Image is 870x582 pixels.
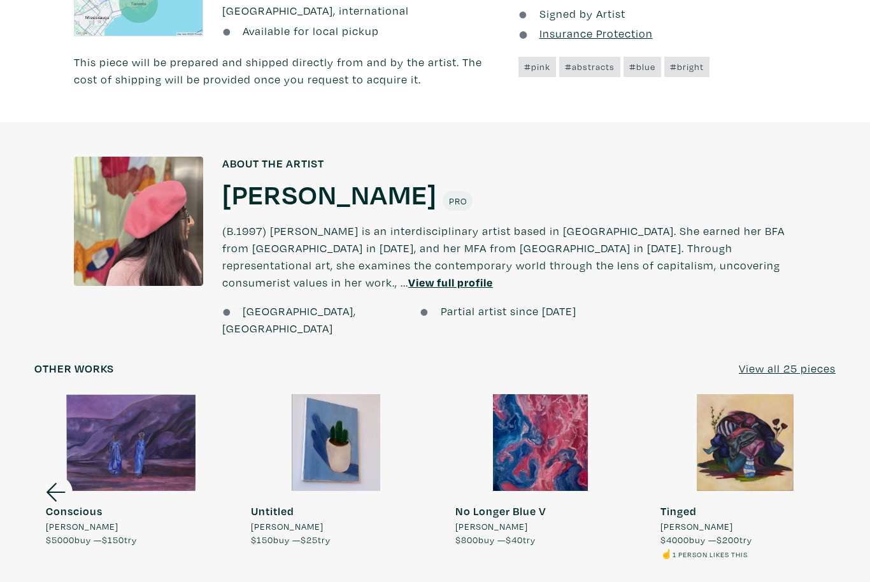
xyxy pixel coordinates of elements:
[222,176,437,211] a: [PERSON_NAME]
[455,534,536,546] span: buy — try
[673,550,748,559] small: 1 person likes this
[448,195,467,207] span: Pro
[222,157,796,171] h6: About the artist
[251,504,294,518] strong: Untitled
[239,394,433,547] a: Untitled [PERSON_NAME] $150buy —$25try
[660,504,697,518] strong: Tinged
[222,304,356,336] span: [GEOGRAPHIC_DATA], [GEOGRAPHIC_DATA]
[649,394,843,561] a: Tinged [PERSON_NAME] $4000buy —$200try ☝️1 person likes this
[455,504,546,518] strong: No Longer Blue V
[559,57,620,77] a: #abstracts
[46,520,118,534] span: [PERSON_NAME]
[455,520,528,534] span: [PERSON_NAME]
[624,57,661,77] a: #blue
[739,361,836,376] u: View all 25 pieces
[660,534,752,546] span: buy — try
[222,22,499,39] li: Available for local pickup
[441,304,576,318] span: Partial artist since [DATE]
[301,534,318,546] span: $25
[34,394,228,547] a: Conscious [PERSON_NAME] $5000buy —$150try
[34,362,114,376] h6: Other works
[518,5,795,22] li: Signed by Artist
[664,57,710,77] a: #bright
[408,275,493,290] a: View full profile
[717,534,739,546] span: $200
[506,534,523,546] span: $40
[660,520,733,534] span: [PERSON_NAME]
[251,534,331,546] span: buy — try
[444,394,638,547] a: No Longer Blue V [PERSON_NAME] $800buy —$40try
[46,534,137,546] span: buy — try
[102,534,124,546] span: $150
[739,360,836,377] a: View all 25 pieces
[518,57,556,77] a: #pink
[251,520,324,534] span: [PERSON_NAME]
[222,211,796,302] p: (B.1997) [PERSON_NAME] is an interdisciplinary artist based in [GEOGRAPHIC_DATA]. She earned her ...
[455,534,478,546] span: $800
[660,534,689,546] span: $4000
[518,26,652,41] a: Insurance Protection
[74,53,499,88] p: This piece will be prepared and shipped directly from and by the artist. The cost of shipping wil...
[251,534,273,546] span: $150
[660,547,752,561] li: ☝️
[539,26,653,41] u: Insurance Protection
